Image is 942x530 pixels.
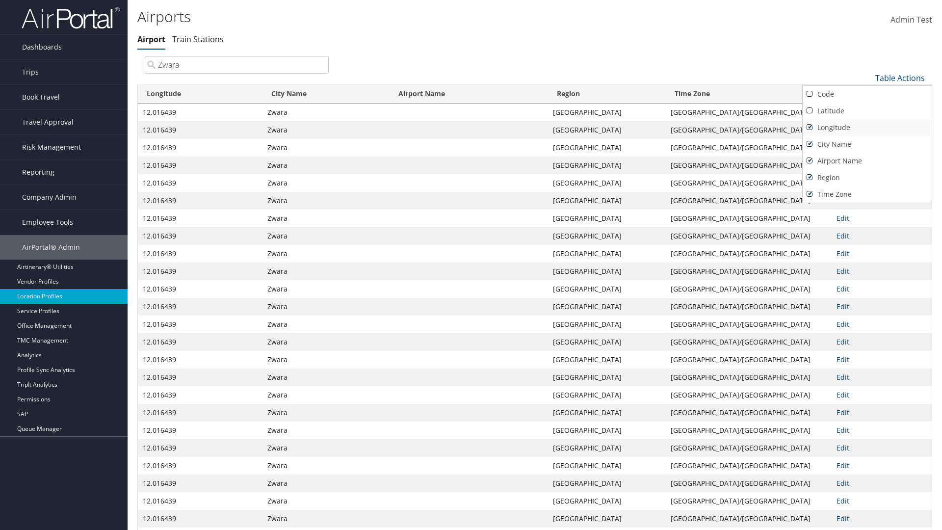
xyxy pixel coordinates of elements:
span: Company Admin [22,185,77,210]
span: Reporting [22,160,54,185]
a: City Name [803,136,932,153]
span: AirPortal® Admin [22,235,80,260]
a: Time Zone [803,186,932,203]
a: Code [803,86,932,103]
span: Travel Approval [22,110,74,134]
span: Risk Management [22,135,81,159]
a: Region [803,169,932,186]
span: Employee Tools [22,210,73,235]
span: Dashboards [22,35,62,59]
a: Longitude [803,119,932,136]
a: Airport Name [803,153,932,169]
a: Latitude [803,103,932,119]
span: Book Travel [22,85,60,109]
span: Trips [22,60,39,84]
img: airportal-logo.png [22,6,120,29]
